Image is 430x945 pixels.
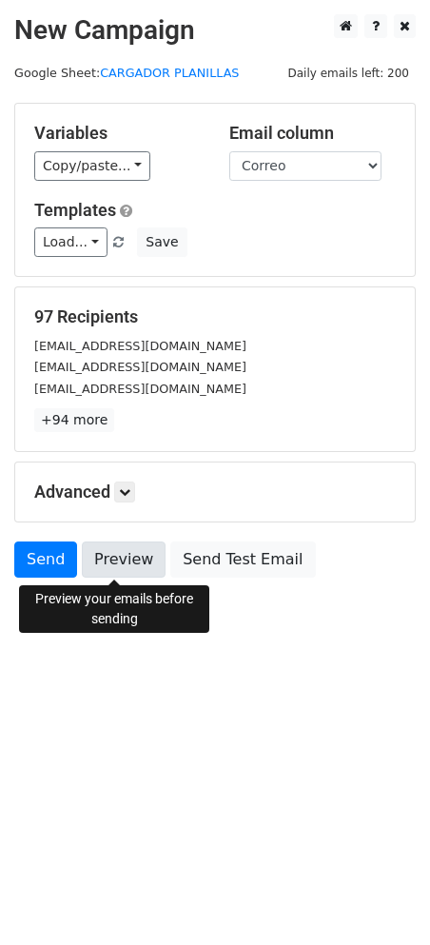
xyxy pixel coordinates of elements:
[281,63,416,84] span: Daily emails left: 200
[34,306,396,327] h5: 97 Recipients
[34,360,246,374] small: [EMAIL_ADDRESS][DOMAIN_NAME]
[34,227,107,257] a: Load...
[82,541,166,578] a: Preview
[34,123,201,144] h5: Variables
[34,382,246,396] small: [EMAIL_ADDRESS][DOMAIN_NAME]
[19,585,209,633] div: Preview your emails before sending
[229,123,396,144] h5: Email column
[14,66,239,80] small: Google Sheet:
[335,854,430,945] iframe: Chat Widget
[34,151,150,181] a: Copy/paste...
[34,482,396,502] h5: Advanced
[14,541,77,578] a: Send
[14,14,416,47] h2: New Campaign
[34,408,114,432] a: +94 more
[281,66,416,80] a: Daily emails left: 200
[137,227,186,257] button: Save
[34,339,246,353] small: [EMAIL_ADDRESS][DOMAIN_NAME]
[34,200,116,220] a: Templates
[335,854,430,945] div: Widget de chat
[170,541,315,578] a: Send Test Email
[100,66,239,80] a: CARGADOR PLANILLAS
